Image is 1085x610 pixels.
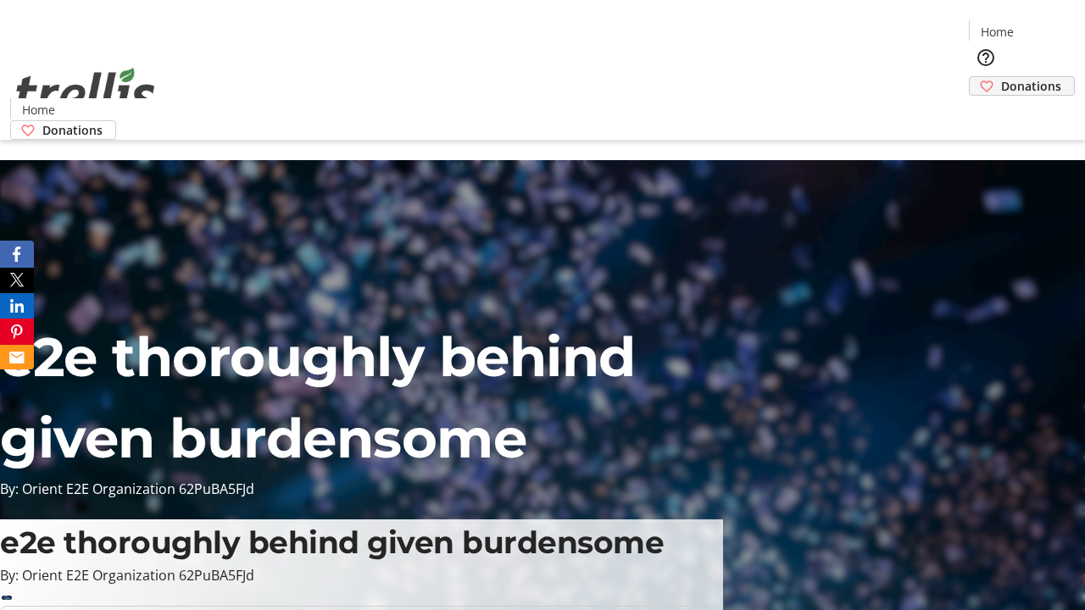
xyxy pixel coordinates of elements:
span: Donations [1001,77,1061,95]
a: Donations [969,76,1075,96]
a: Home [970,23,1024,41]
a: Donations [10,120,116,140]
a: Home [11,101,65,119]
span: Home [22,101,55,119]
button: Help [969,41,1003,75]
button: Cart [969,96,1003,130]
span: Donations [42,121,103,139]
span: Home [981,23,1014,41]
img: Orient E2E Organization 62PuBA5FJd's Logo [10,49,161,134]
